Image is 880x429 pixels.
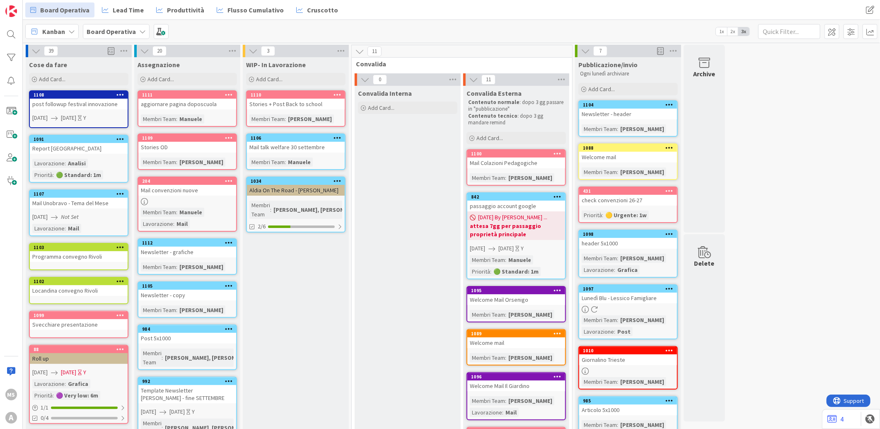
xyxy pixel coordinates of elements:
[270,205,271,214] span: :
[579,109,677,119] div: Newsletter - header
[467,373,565,381] div: 1096
[373,75,387,85] span: 0
[227,5,284,15] span: Flusso Cumulativo
[258,222,266,231] span: 2/6
[32,213,48,221] span: [DATE]
[579,293,677,303] div: Lunedì Blu - Lessico Famigliare
[470,173,505,182] div: Membri Team
[141,262,176,271] div: Membri Team
[66,224,81,233] div: Mail
[53,170,54,179] span: :
[579,144,677,152] div: 1088
[470,244,485,253] span: [DATE]
[470,396,505,405] div: Membri Team
[138,282,236,290] div: 1105
[579,101,677,119] div: 1104Newsletter - header
[173,219,174,228] span: :
[30,285,128,296] div: Locandina convegno Rivoli
[30,278,128,296] div: 1102Locandina convegno Rivoli
[471,194,565,200] div: 842
[285,114,286,124] span: :
[247,99,345,109] div: Stories + Post Back to school
[467,158,565,168] div: Mail Colazioni Pedagogiche
[138,325,236,333] div: 984
[246,177,346,233] a: 1034Aldia On The Road - [PERSON_NAME]Membri Team:[PERSON_NAME], [PERSON_NAME]2/6
[177,262,225,271] div: [PERSON_NAME]
[138,378,236,403] div: 992Template Newsletter [PERSON_NAME] - fine SETTEMBRE
[247,185,345,196] div: Aldia On The Road - [PERSON_NAME]
[476,134,503,142] span: Add Card...
[169,407,185,416] span: [DATE]
[40,5,89,15] span: Board Operativa
[521,244,524,253] div: Y
[142,240,236,246] div: 1112
[579,101,677,109] div: 1104
[44,46,58,56] span: 39
[582,254,617,263] div: Membri Team
[617,124,618,133] span: :
[113,5,144,15] span: Lead Time
[617,254,618,263] span: :
[579,285,677,293] div: 1097
[617,167,618,177] span: :
[54,170,103,179] div: 🟢 Standard: 1m
[163,353,258,362] div: [PERSON_NAME], [PERSON_NAME]
[583,348,677,354] div: 1010
[307,5,338,15] span: Cruscotto
[583,286,677,292] div: 1097
[467,193,565,201] div: 842
[87,27,136,36] b: Board Operativa
[41,414,48,422] span: 0/4
[83,114,86,122] div: Y
[582,327,614,336] div: Lavorazione
[176,114,177,124] span: :
[506,310,554,319] div: [PERSON_NAME]
[34,92,128,98] div: 1108
[30,346,128,364] div: 88Roll up
[618,377,666,386] div: [PERSON_NAME]
[30,244,128,262] div: 1103Programma convegno Rivoli
[286,158,313,167] div: Manuele
[579,347,677,365] div: 1010Giornalino Trieste
[578,230,678,278] a: 1098header 5x1000Membri Team:[PERSON_NAME]Lavorazione:Grafica
[29,243,128,270] a: 1103Programma convegno Rivoli
[738,27,749,36] span: 3x
[142,135,236,141] div: 1109
[32,368,48,377] span: [DATE]
[30,136,128,154] div: 1091Report [GEOGRAPHIC_DATA]
[582,265,614,274] div: Lavorazione
[471,151,565,157] div: 1100
[251,135,345,141] div: 1106
[505,310,506,319] span: :
[827,414,844,424] a: 4
[579,354,677,365] div: Giornalino Trieste
[578,284,678,339] a: 1097Lunedì Blu - Lessico FamigliareMembri Team:[PERSON_NAME]Lavorazione:Post
[478,213,547,222] span: [DATE] By [PERSON_NAME] ...
[249,158,285,167] div: Membri Team
[505,353,506,362] span: :
[506,173,554,182] div: [PERSON_NAME]
[256,75,283,83] span: Add Card...
[471,374,565,380] div: 1096
[192,407,195,416] div: Y
[30,190,128,208] div: 1107Mail Unobravo - Tema del Mese
[249,114,285,124] div: Membri Team
[603,211,649,220] div: 🟡 Urgente: 1w
[30,278,128,285] div: 1102
[138,177,236,185] div: 204
[505,396,506,405] span: :
[61,114,76,122] span: [DATE]
[491,267,541,276] div: 🟢 Standard: 1m
[138,385,236,403] div: Template Newsletter [PERSON_NAME] - fine SETTEMBRE
[138,238,237,275] a: 1112Newsletter - graficheMembri Team:[PERSON_NAME]
[579,144,677,162] div: 1088Welcome mail
[138,142,236,153] div: Stories OD
[142,378,236,384] div: 992
[30,244,128,251] div: 1103
[29,135,128,183] a: 1091Report [GEOGRAPHIC_DATA]Lavorazione:AnalisiPriorità:🟢 Standard: 1m
[758,24,820,39] input: Quick Filter...
[602,211,603,220] span: :
[578,100,678,137] a: 1104Newsletter - headerMembri Team:[PERSON_NAME]
[247,91,345,109] div: 1110Stories + Post Back to school
[579,238,677,249] div: header 5x1000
